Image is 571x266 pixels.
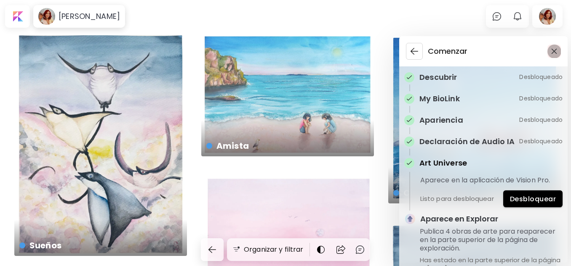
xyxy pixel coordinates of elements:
[547,45,561,58] button: closeButton
[420,175,563,185] p: Aparece en la aplicación de Vision Pro.
[406,160,413,166] img: checkmark
[406,95,413,102] img: checkmark
[419,114,463,126] p: Apariencia
[419,93,460,104] p: My BioLink
[551,48,557,54] img: closeButton
[510,195,556,203] span: Desbloquear
[419,71,457,83] p: Descubrir
[419,136,515,147] p: Declaración de Audio IA
[519,94,563,103] p: Desbloqueado
[420,194,494,204] p: Listo para desbloquear
[406,43,423,60] button: backArrow
[406,74,413,81] img: checkmark
[409,46,419,56] img: backArrow
[406,117,413,124] img: checkmark
[428,47,467,55] h5: Comenzar
[503,190,563,207] button: Desbloquear
[420,227,563,253] h5: Publica 4 obras de arte para reaparecer en la parte superior de la página de exploración.
[519,73,563,82] p: Desbloqueado
[406,138,413,145] img: checkmark
[419,157,467,169] p: Art Universe
[519,137,563,146] p: Desbloqueado
[420,215,498,223] h5: Aparece en Explorar
[519,116,563,124] p: Desbloqueado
